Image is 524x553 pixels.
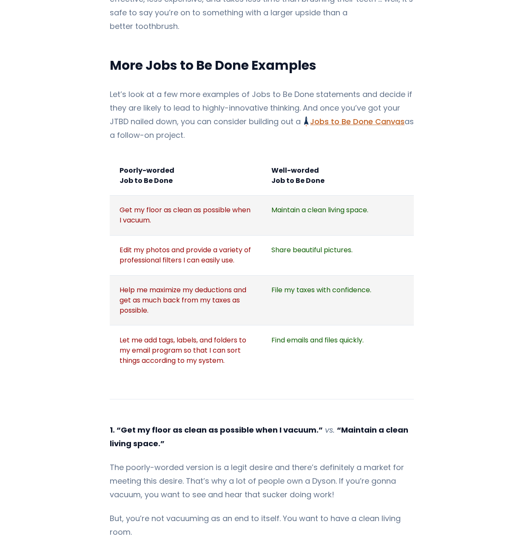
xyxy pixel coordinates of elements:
[110,325,262,375] td: Let me add tags, labels, and folders to my email program so that I can sort things according to m...
[262,235,414,275] td: Share beautiful pictures.
[304,116,404,127] a: Jobs to Be Done Canvas
[110,275,262,325] td: Help me maximize my deductions and get as much back from my taxes as possible.
[325,425,335,435] em: vs.
[262,196,414,236] td: Maintain a clean living space.
[120,165,174,185] strong: Poorly-worded Job to Be Done
[110,235,262,275] td: Edit my photos and provide a variety of professional filters I can easily use.
[110,88,414,142] p: Let’s look at a few more examples of Jobs to Be Done statements and decide if they are likely to ...
[110,425,323,435] strong: 1. “Get my floor as clean as possible when I vacuum.”
[110,196,262,236] td: Get my floor as clean as possible when I vacuum.
[271,165,325,185] strong: Well-worded Job to Be Done
[262,325,414,375] td: Find emails and files quickly.
[262,275,414,325] td: File my taxes with confidence.
[110,57,414,74] h2: More Jobs to Be Done Examples
[110,512,414,539] p: But, you’re not vacuuming as an end to itself. You want to have a clean living room.
[110,461,414,502] p: The poorly-worded version is a legit desire and there’s definitely a market for meeting this desi...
